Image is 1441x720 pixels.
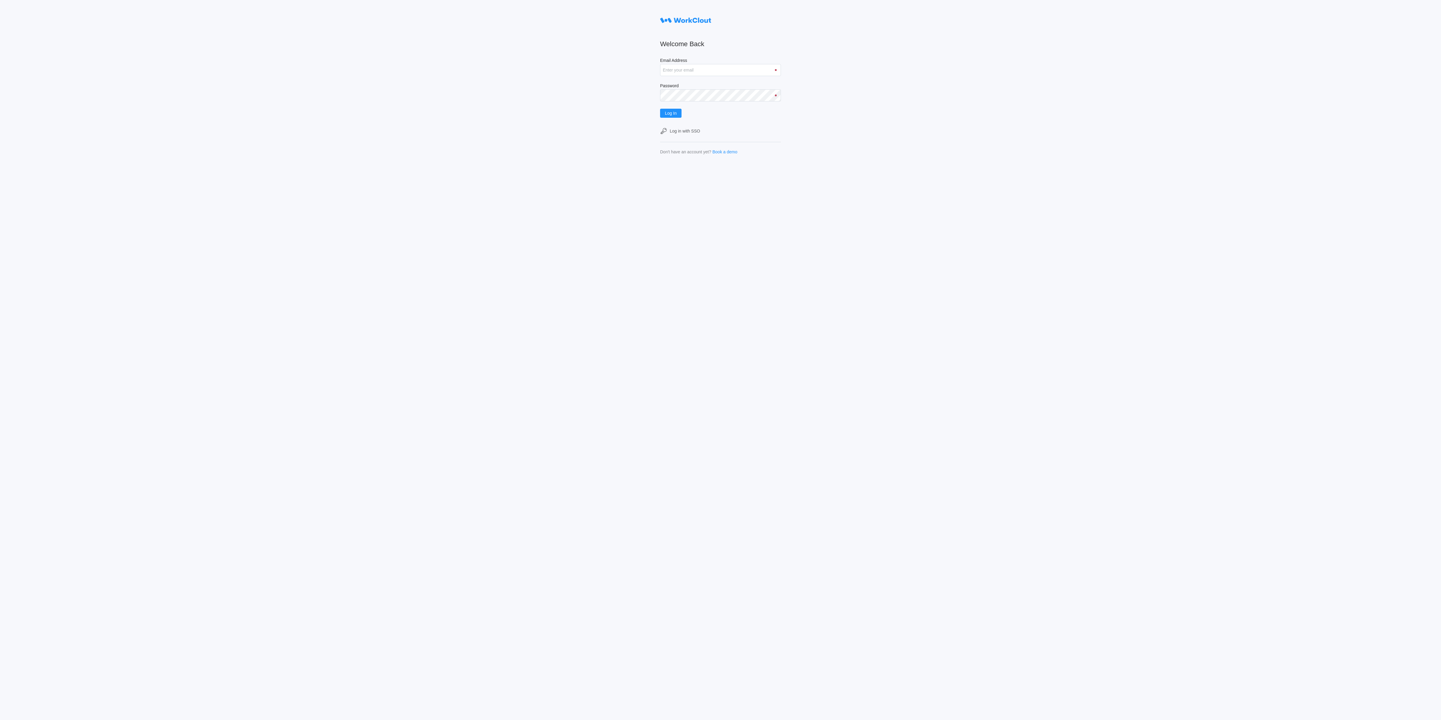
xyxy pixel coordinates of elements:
label: Email Address [660,58,781,64]
h2: Welcome Back [660,40,781,48]
button: Log In [660,109,682,118]
div: Log in with SSO [670,129,700,133]
label: Password [660,83,781,89]
input: Enter your email [660,64,781,76]
div: Don't have an account yet? [660,149,711,154]
a: Book a demo [712,149,737,154]
span: Log In [665,111,677,115]
a: Log in with SSO [660,127,781,135]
